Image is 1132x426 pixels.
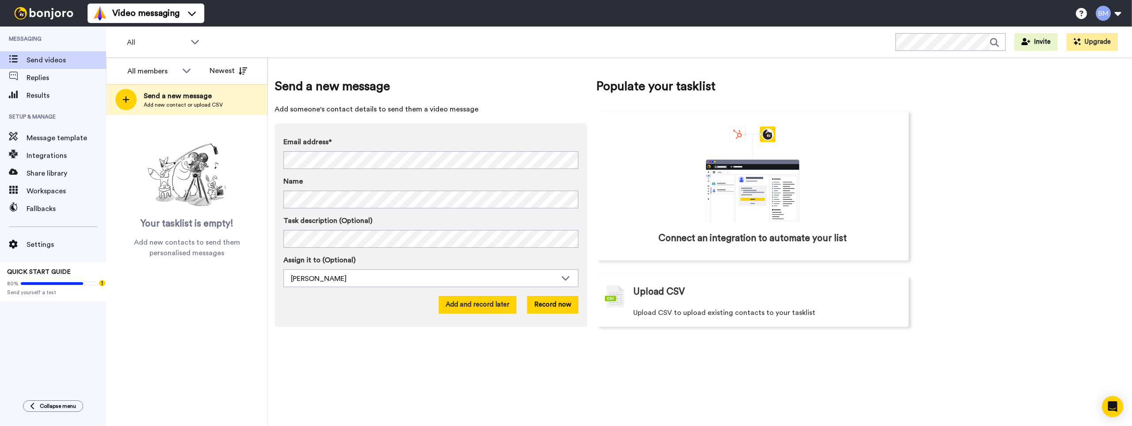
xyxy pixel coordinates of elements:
[283,137,578,147] label: Email address*
[27,203,106,214] span: Fallbacks
[633,307,815,318] span: Upload CSV to upload existing contacts to your tasklist
[27,239,106,250] span: Settings
[143,140,231,211] img: ready-set-action.png
[144,91,223,101] span: Send a new message
[1014,33,1058,51] button: Invite
[439,296,516,314] button: Add and record later
[275,104,587,115] span: Add someone's contact details to send them a video message
[27,90,106,101] span: Results
[11,7,77,19] img: bj-logo-header-white.svg
[98,279,106,287] div: Tooltip anchor
[203,62,254,80] button: Newest
[127,66,178,77] div: All members
[27,168,106,179] span: Share library
[119,237,254,258] span: Add new contacts to send them personalised messages
[7,280,19,287] span: 80%
[291,273,557,284] div: [PERSON_NAME]
[1067,33,1118,51] button: Upgrade
[1102,396,1123,417] div: Open Intercom Messenger
[596,77,909,95] span: Populate your tasklist
[127,37,186,48] span: All
[527,296,578,314] button: Record now
[605,285,624,307] img: csv-grey.png
[112,7,180,19] span: Video messaging
[40,403,76,410] span: Collapse menu
[275,77,587,95] span: Send a new message
[27,73,106,83] span: Replies
[93,6,107,20] img: vm-color.svg
[686,127,819,223] div: animation
[27,150,106,161] span: Integrations
[141,217,233,230] span: Your tasklist is empty!
[7,269,71,275] span: QUICK START GUIDE
[144,101,223,108] span: Add new contact or upload CSV
[633,285,685,299] span: Upload CSV
[27,55,106,65] span: Send videos
[27,186,106,196] span: Workspaces
[283,215,578,226] label: Task description (Optional)
[27,133,106,143] span: Message template
[283,176,303,187] span: Name
[283,255,578,265] label: Assign it to (Optional)
[7,289,99,296] span: Send yourself a test
[658,232,847,245] span: Connect an integration to automate your list
[23,400,83,412] button: Collapse menu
